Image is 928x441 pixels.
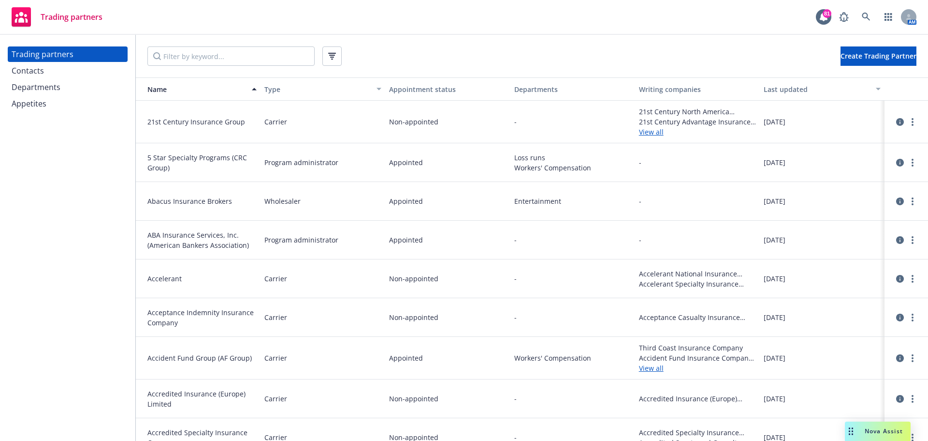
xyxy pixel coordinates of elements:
[147,230,257,250] span: ABA Insurance Services, Inc. (American Bankers Association)
[389,235,423,245] span: Appointed
[389,312,438,322] span: Non-appointed
[907,393,918,405] a: more
[764,117,785,127] span: [DATE]
[261,77,385,101] button: Type
[389,117,438,127] span: Non-appointed
[147,152,257,173] span: 5 Star Specialty Programs (CRC Group)
[514,84,631,94] div: Departments
[12,63,44,78] div: Contacts
[12,46,73,62] div: Trading partners
[389,394,438,404] span: Non-appointed
[514,235,517,245] span: -
[8,79,128,95] a: Departments
[764,274,785,284] span: [DATE]
[389,274,438,284] span: Non-appointed
[639,157,641,167] span: -
[639,363,756,373] a: View all
[140,84,246,94] div: Name
[639,279,756,289] span: Accelerant Specialty Insurance Company
[264,196,301,206] span: Wholesaler
[907,157,918,168] a: more
[147,196,257,206] span: Abacus Insurance Brokers
[639,427,756,438] span: Accredited Specialty Insurance Company
[389,84,506,94] div: Appointment status
[764,312,785,322] span: [DATE]
[389,157,423,167] span: Appointed
[514,163,631,173] span: Workers' Compensation
[894,312,906,323] a: circleInformation
[639,269,756,279] span: Accelerant National Insurance Company
[514,353,631,363] span: Workers' Compensation
[639,106,756,117] span: 21st Century North America Insurance Company
[764,157,785,167] span: [DATE]
[8,46,128,62] a: Trading partners
[514,394,517,404] span: -
[264,274,287,284] span: Carrier
[879,7,898,27] a: Switch app
[147,389,257,409] span: Accredited Insurance (Europe) Limited
[264,353,287,363] span: Carrier
[865,427,903,435] span: Nova Assist
[639,117,756,127] span: 21st Century Advantage Insurance Company
[639,84,756,94] div: Writing companies
[514,117,517,127] span: -
[894,157,906,168] a: circleInformation
[639,353,756,363] span: Accident Fund Insurance Company of America
[639,343,756,353] span: Third Coast Insurance Company
[510,77,635,101] button: Departments
[264,394,287,404] span: Carrier
[841,51,916,61] span: Create Trading Partner
[907,196,918,207] a: more
[514,152,631,163] span: Loss runs
[894,393,906,405] a: circleInformation
[264,235,338,245] span: Program administrator
[894,273,906,285] a: circleInformation
[385,77,510,101] button: Appointment status
[639,394,756,404] span: Accredited Insurance (Europe) Limited
[760,77,884,101] button: Last updated
[764,84,870,94] div: Last updated
[41,13,102,21] span: Trading partners
[823,9,831,18] div: 81
[264,157,338,167] span: Program administrator
[639,196,641,206] span: -
[514,274,517,284] span: -
[907,234,918,246] a: more
[845,422,911,441] button: Nova Assist
[136,77,261,101] button: Name
[264,117,287,127] span: Carrier
[845,422,857,441] div: Drag to move
[639,127,756,137] a: View all
[12,96,46,111] div: Appetites
[264,312,287,322] span: Carrier
[147,117,257,127] span: 21st Century Insurance Group
[514,196,631,206] span: Entertainment
[389,196,423,206] span: Appointed
[907,116,918,128] a: more
[8,3,106,30] a: Trading partners
[764,353,785,363] span: [DATE]
[147,274,257,284] span: Accelerant
[639,235,641,245] span: -
[856,7,876,27] a: Search
[764,235,785,245] span: [DATE]
[147,46,315,66] input: Filter by keyword...
[147,353,257,363] span: Accident Fund Group (AF Group)
[12,79,60,95] div: Departments
[8,96,128,111] a: Appetites
[764,394,785,404] span: [DATE]
[389,353,423,363] span: Appointed
[514,312,517,322] span: -
[764,196,785,206] span: [DATE]
[894,234,906,246] a: circleInformation
[147,307,257,328] span: Acceptance Indemnity Insurance Company
[834,7,854,27] a: Report a Bug
[8,63,128,78] a: Contacts
[635,77,760,101] button: Writing companies
[894,196,906,207] a: circleInformation
[907,312,918,323] a: more
[894,116,906,128] a: circleInformation
[841,46,916,66] button: Create Trading Partner
[264,84,371,94] div: Type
